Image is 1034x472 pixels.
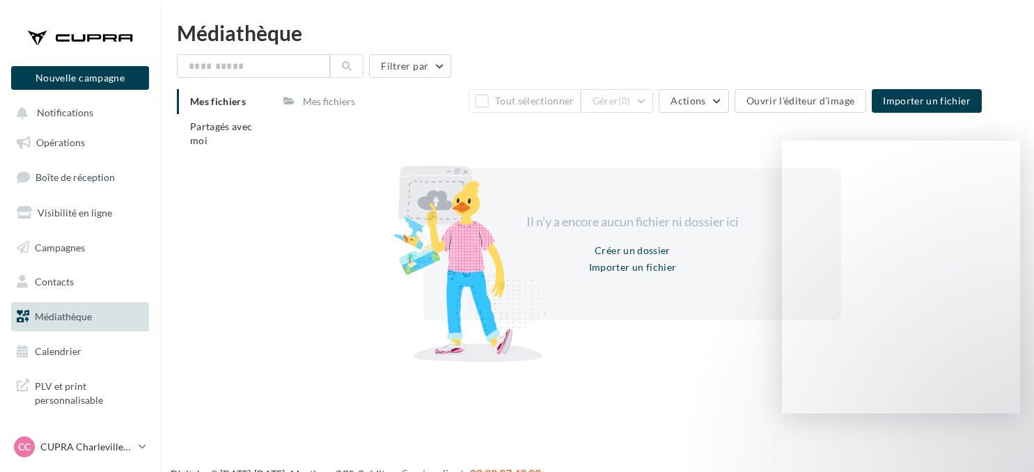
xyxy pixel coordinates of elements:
[8,267,152,297] a: Contacts
[618,95,630,107] span: (0)
[35,377,143,407] span: PLV et print personnalisable
[883,95,971,107] span: Importer un fichier
[177,22,1017,43] div: Médiathèque
[8,233,152,262] a: Campagnes
[369,54,451,78] button: Filtrer par
[782,141,1020,414] iframe: Intercom live chat message
[36,171,115,183] span: Boîte de réception
[8,302,152,331] a: Médiathèque
[581,89,654,113] button: Gérer(0)
[303,95,355,109] div: Mes fichiers
[35,345,81,357] span: Calendrier
[40,440,133,454] p: CUPRA Charleville-[GEOGRAPHIC_DATA]
[11,66,149,90] button: Nouvelle campagne
[469,89,580,113] button: Tout sélectionner
[190,120,253,146] span: Partagés avec moi
[18,440,31,454] span: CC
[671,95,705,107] span: Actions
[37,107,93,119] span: Notifications
[583,259,682,276] button: Importer un fichier
[8,371,152,412] a: PLV et print personnalisable
[735,89,866,113] button: Ouvrir l'éditeur d'image
[11,434,149,460] a: CC CUPRA Charleville-[GEOGRAPHIC_DATA]
[36,136,85,148] span: Opérations
[872,89,982,113] button: Importer un fichier
[35,310,92,322] span: Médiathèque
[987,425,1020,458] iframe: Intercom live chat
[589,242,676,259] button: Créer un dossier
[35,241,85,253] span: Campagnes
[35,276,74,288] span: Contacts
[38,207,112,219] span: Visibilité en ligne
[526,214,739,229] span: Il n'y a encore aucun fichier ni dossier ici
[8,337,152,366] a: Calendrier
[659,89,728,113] button: Actions
[8,162,152,192] a: Boîte de réception
[190,95,246,107] span: Mes fichiers
[8,128,152,157] a: Opérations
[8,198,152,228] a: Visibilité en ligne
